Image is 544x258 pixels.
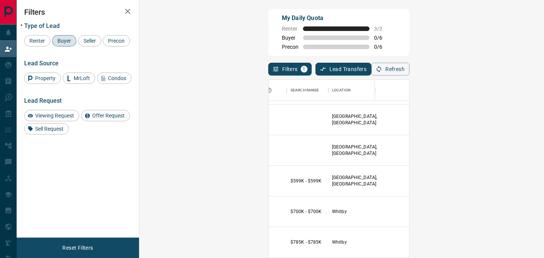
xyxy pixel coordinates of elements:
[32,126,66,132] span: Sell Request
[332,113,393,126] p: [GEOGRAPHIC_DATA], [GEOGRAPHIC_DATA]
[55,38,74,44] span: Buyer
[105,75,129,81] span: Condos
[282,26,298,32] span: Renter
[24,97,62,104] span: Lead Request
[374,35,391,41] span: 0 / 6
[24,60,59,67] span: Lead Source
[282,44,298,50] span: Precon
[24,22,60,29] span: Type of Lead
[57,241,98,254] button: Reset Filters
[268,63,312,76] button: Filters1
[328,80,396,101] div: Location
[105,38,127,44] span: Precon
[103,35,130,46] div: Precon
[81,38,99,44] span: Seller
[332,175,393,187] p: [GEOGRAPHIC_DATA], [GEOGRAPHIC_DATA]
[374,26,391,32] span: 3 / 3
[24,123,69,134] div: Sell Request
[332,209,393,215] p: Whitby
[332,80,351,101] div: Location
[371,63,410,76] button: Refresh
[52,35,76,46] div: Buyer
[27,38,48,44] span: Renter
[24,73,61,84] div: Property
[24,8,131,17] h2: Filters
[32,113,77,119] span: Viewing Request
[332,144,393,157] p: [GEOGRAPHIC_DATA], [GEOGRAPHIC_DATA]
[24,35,50,46] div: Renter
[78,35,101,46] div: Seller
[287,80,328,101] div: Search Range
[291,208,325,215] p: $700K - $700K
[90,113,127,119] span: Offer Request
[71,75,93,81] span: MrLoft
[332,239,393,246] p: Whitby
[32,75,58,81] span: Property
[291,80,319,101] div: Search Range
[374,44,391,50] span: 0 / 6
[282,35,298,41] span: Buyer
[97,73,131,84] div: Condos
[291,239,325,246] p: $785K - $785K
[301,66,307,72] span: 1
[24,110,79,121] div: Viewing Request
[315,63,372,76] button: Lead Transfers
[291,178,325,184] p: $599K - $599K
[282,14,391,23] p: My Daily Quota
[81,110,130,121] div: Offer Request
[63,73,95,84] div: MrLoft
